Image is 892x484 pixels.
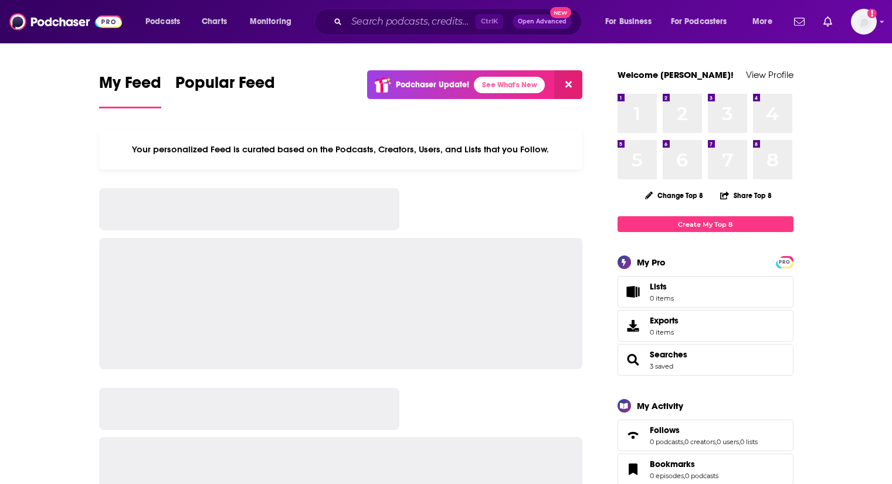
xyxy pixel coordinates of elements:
span: Ctrl K [476,14,503,29]
div: My Activity [637,400,683,411]
span: My Feed [99,73,161,100]
a: Searches [622,352,645,368]
span: Open Advanced [518,19,567,25]
button: Show profile menu [851,9,877,35]
a: Create My Top 8 [618,216,793,232]
button: open menu [137,12,195,31]
span: Lists [650,281,667,292]
a: 0 creators [684,438,715,446]
a: Popular Feed [175,73,275,108]
span: , [684,472,685,480]
div: My Pro [637,257,666,268]
span: Lists [650,281,674,292]
img: Podchaser - Follow, Share and Rate Podcasts [9,11,122,33]
a: 3 saved [650,362,673,370]
a: 0 podcasts [650,438,683,446]
div: Search podcasts, credits, & more... [325,8,593,35]
button: Share Top 8 [720,184,772,207]
span: , [683,438,684,446]
a: 0 lists [740,438,758,446]
div: Your personalized Feed is curated based on the Podcasts, Creators, Users, and Lists that you Follow. [99,129,583,169]
a: 0 users [717,438,739,446]
a: My Feed [99,73,161,108]
a: Exports [618,310,793,342]
span: , [715,438,717,446]
button: open menu [242,12,307,31]
a: Welcome [PERSON_NAME]! [618,69,734,80]
svg: Add a profile image [867,9,877,18]
button: open menu [744,12,787,31]
span: More [752,13,772,30]
span: PRO [778,258,792,267]
span: Popular Feed [175,73,275,100]
a: Show notifications dropdown [789,12,809,32]
img: User Profile [851,9,877,35]
span: Charts [202,13,227,30]
span: Logged in as GregKubie [851,9,877,35]
a: Lists [618,276,793,308]
span: For Podcasters [671,13,727,30]
button: Change Top 8 [638,188,711,203]
span: Exports [650,315,679,326]
button: Open AdvancedNew [513,15,572,29]
a: Bookmarks [622,461,645,478]
a: View Profile [746,69,793,80]
span: Follows [650,425,680,435]
span: Searches [618,344,793,376]
a: 0 episodes [650,472,684,480]
span: For Business [605,13,652,30]
input: Search podcasts, credits, & more... [347,12,476,31]
a: Searches [650,349,687,360]
span: New [550,7,571,18]
a: See What's New [474,77,545,93]
a: Follows [622,427,645,444]
a: Charts [194,12,234,31]
button: open menu [597,12,666,31]
span: Exports [622,318,645,334]
span: Bookmarks [650,459,695,469]
a: Show notifications dropdown [819,12,837,32]
span: Lists [622,284,645,300]
span: 0 items [650,294,674,302]
span: Follows [618,420,793,451]
span: 0 items [650,328,679,336]
span: , [739,438,740,446]
a: Bookmarks [650,459,718,469]
span: Podcasts [145,13,180,30]
a: PRO [778,257,792,266]
button: open menu [663,12,744,31]
span: Monitoring [250,13,291,30]
a: Follows [650,425,758,435]
p: Podchaser Update! [396,80,469,90]
a: 0 podcasts [685,472,718,480]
